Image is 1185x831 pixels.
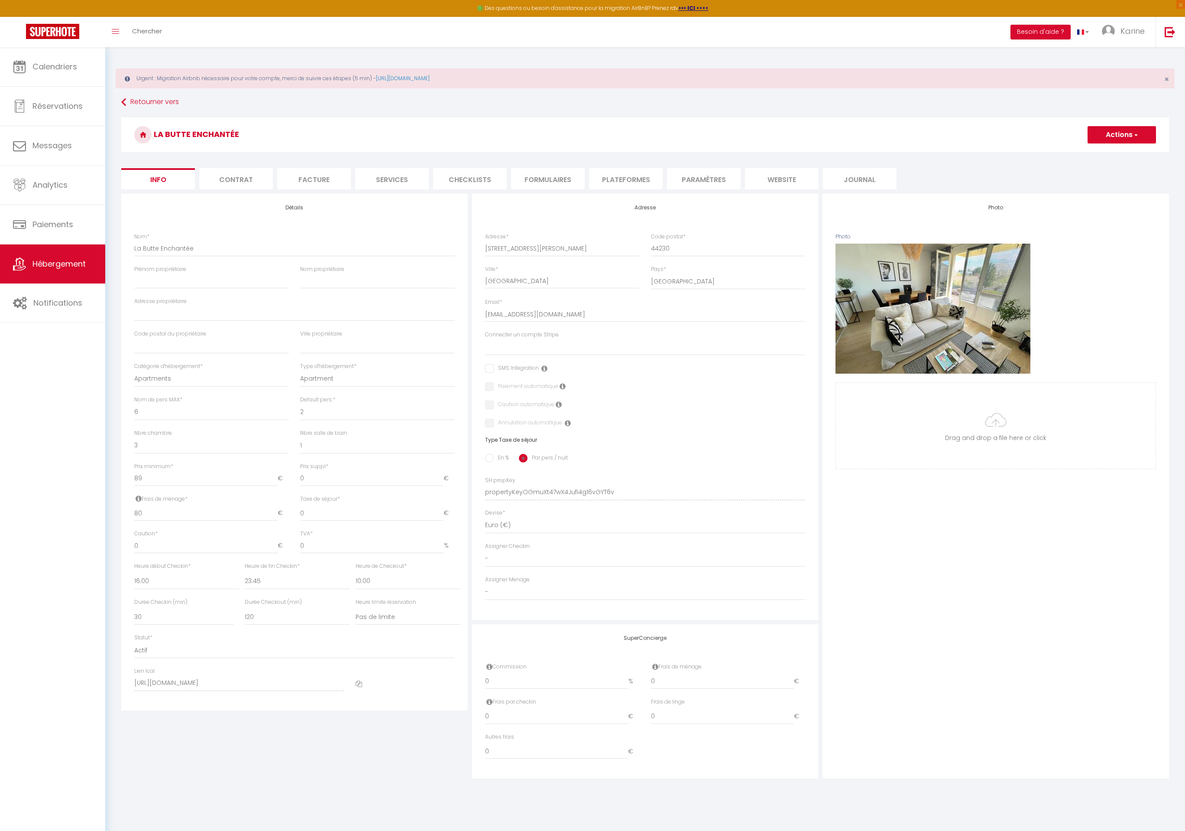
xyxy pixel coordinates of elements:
label: Pays [651,265,666,274]
i: Commission [486,663,492,670]
button: Actions [1088,126,1156,143]
label: Devise [485,509,505,517]
span: € [278,505,289,521]
li: Facture [277,168,351,189]
a: >>> ICI <<<< [678,4,709,12]
li: Contrat [199,168,273,189]
label: Nom [134,233,149,241]
label: Commission [485,663,527,671]
a: Retourner vers [121,95,1169,110]
label: Heure limite réservation [356,598,416,606]
label: Frais de ménage [651,663,702,671]
li: Services [355,168,429,189]
span: × [1164,74,1169,85]
label: Nbre salle de bain [300,429,347,437]
span: Réservations [32,101,83,111]
label: Statut [134,634,152,642]
label: Paiement automatique [494,382,558,392]
span: Calendriers [32,61,77,72]
img: ... [1102,25,1115,38]
label: Photo [835,233,851,241]
a: Chercher [126,17,168,47]
label: Lien Ical [134,667,155,675]
i: Frais de ménage [652,663,658,670]
label: Durée Checkout (min) [245,598,302,606]
li: Plateformes [589,168,663,189]
span: Hébergement [32,258,86,269]
label: Nbre chambre [134,429,172,437]
span: € [278,471,289,486]
a: [URL][DOMAIN_NAME] [376,75,430,82]
li: Info [121,168,195,189]
label: Code postal du propriétaire [134,330,206,338]
i: Frais de ménage [136,495,142,502]
label: input.concierge_other_fees [485,733,514,741]
label: Prix minimum [134,463,173,471]
label: Adresse [485,233,508,241]
label: Heure début Checkin [134,562,191,570]
label: Assigner Checkin [485,542,530,551]
label: Catégorie d'hébergement [134,362,203,371]
label: Caution automatique [494,401,554,410]
label: Nom de pers MAX [134,396,182,404]
span: € [278,538,289,554]
label: Prénom propriétaire [134,265,186,274]
div: Urgent : Migration Airbnb nécessaire pour votre compte, merci de suivre ces étapes (5 min) - [116,68,1175,88]
label: Par pers / nuit [528,454,568,463]
label: Email [485,298,502,306]
h6: Type Taxe de séjour [485,437,806,443]
button: Close [1164,75,1169,83]
label: Nom propriétaire [300,265,344,274]
span: Analytics [32,179,68,190]
span: Chercher [132,26,162,36]
li: Checklists [433,168,507,189]
span: % [444,538,455,554]
h4: Détails [134,205,455,211]
span: € [628,709,639,724]
span: € [444,471,455,486]
label: En % [494,454,509,463]
label: Type d'hébergement [300,362,356,371]
h4: Photo [835,205,1156,211]
label: Caution [134,530,158,538]
span: Notifications [33,297,82,308]
label: Default pers. [300,396,335,404]
span: Karine [1120,26,1145,36]
span: € [628,743,639,759]
label: Frais de ménage [134,495,188,503]
label: Connecter un compte Stripe [485,331,559,339]
h4: SuperConcierge [485,635,806,641]
label: Code postal [651,233,686,241]
span: Messages [32,140,72,151]
label: Durée Checkin (min) [134,598,188,606]
button: Besoin d'aide ? [1010,25,1071,39]
label: SH propKey [485,476,515,485]
label: TVA [300,530,313,538]
label: Frais par checkin [485,698,536,706]
label: Assigner Menage [485,576,530,584]
label: Ville [485,265,498,274]
label: Heure de Checkout [356,562,407,570]
span: € [794,709,805,724]
span: % [628,674,639,689]
li: Journal [823,168,897,189]
label: Prix suppl [300,463,328,471]
span: Paiements [32,219,73,230]
a: ... Karine [1095,17,1156,47]
h3: La Butte Enchantée [121,117,1169,152]
li: website [745,168,819,189]
label: Frais par checkin [651,698,685,706]
img: logout [1165,26,1175,37]
label: Heure de fin Checkin [245,562,300,570]
h4: Adresse [485,205,806,211]
li: Paramètres [667,168,741,189]
li: Formulaires [511,168,585,189]
img: Super Booking [26,24,79,39]
label: Taxe de séjour [300,495,340,503]
label: Adresse propriétaire [134,297,187,306]
span: € [444,505,455,521]
label: Ville propriétaire [300,330,342,338]
i: Frais par checkin [486,698,492,705]
span: € [794,674,805,689]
